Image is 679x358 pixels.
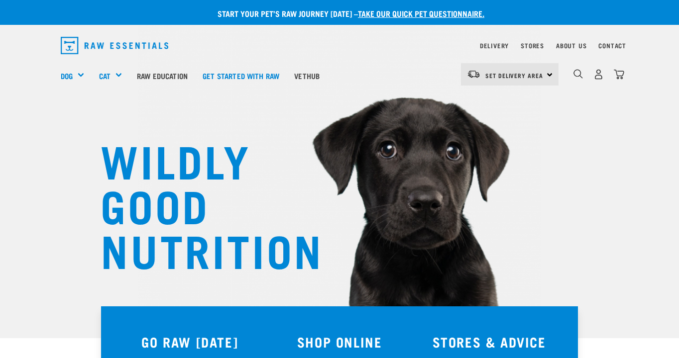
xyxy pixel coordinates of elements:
h1: WILDLY GOOD NUTRITION [101,137,300,271]
span: Set Delivery Area [485,74,543,77]
a: About Us [556,44,586,47]
nav: dropdown navigation [53,33,626,58]
a: Dog [61,70,73,82]
h3: GO RAW [DATE] [121,334,259,350]
a: Contact [598,44,626,47]
img: home-icon@2x.png [614,69,624,80]
img: van-moving.png [467,70,480,79]
a: Stores [521,44,544,47]
img: user.png [593,69,604,80]
a: Vethub [287,56,327,95]
h3: STORES & ADVICE [420,334,558,350]
a: Delivery [480,44,509,47]
a: Raw Education [129,56,195,95]
img: Raw Essentials Logo [61,37,168,54]
a: Get started with Raw [195,56,287,95]
a: Cat [99,70,111,82]
h3: SHOP ONLINE [271,334,409,350]
img: home-icon-1@2x.png [573,69,583,79]
a: take our quick pet questionnaire. [358,11,484,15]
